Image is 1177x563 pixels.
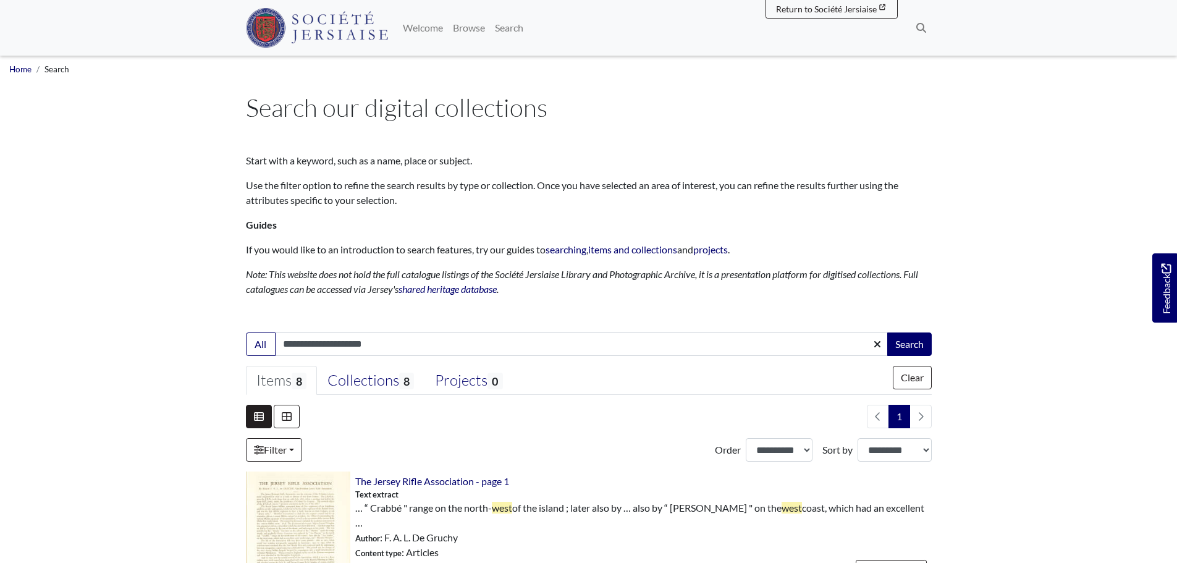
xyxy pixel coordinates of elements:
a: items and collections [588,243,677,255]
button: All [246,332,276,356]
span: Text extract [355,489,399,501]
em: Note: This website does not hold the full catalogue listings of the Société Jersiaise Library and... [246,268,918,295]
div: Items [256,371,306,390]
button: Search [887,332,932,356]
a: Welcome [398,15,448,40]
span: Goto page 1 [888,405,910,428]
button: Clear [893,366,932,389]
span: : F. A. L. De Gruchy [355,530,458,545]
a: projects [693,243,728,255]
span: … “ Crabbé " range on the north- of the island ; later also by … also by “ [PERSON_NAME] " on the... [355,501,932,530]
nav: pagination [862,405,932,428]
span: 0 [487,373,502,389]
label: Sort by [822,442,853,457]
span: Feedback [1158,263,1173,313]
span: Return to Société Jersiaise [776,4,877,14]
div: Collections [327,371,414,390]
span: Search [44,64,69,74]
strong: Guides [246,219,277,231]
span: Content type [355,548,402,558]
p: Start with a keyword, such as a name, place or subject. [246,153,932,168]
span: Author [355,533,380,543]
img: Société Jersiaise [246,8,389,48]
input: Enter one or more search terms... [275,332,888,356]
div: Projects [435,371,502,390]
span: west [782,502,802,514]
p: Use the filter option to refine the search results by type or collection. Once you have selected ... [246,178,932,208]
span: west [492,502,512,514]
a: The Jersey Rifle Association - page 1 [355,475,509,487]
a: Browse [448,15,490,40]
a: searching [546,243,586,255]
li: Previous page [867,405,889,428]
a: Would you like to provide feedback? [1152,253,1177,323]
a: Société Jersiaise logo [246,5,389,51]
h1: Search our digital collections [246,93,932,122]
span: 8 [399,373,414,389]
a: Search [490,15,528,40]
span: 8 [292,373,306,389]
label: Order [715,442,741,457]
a: shared heritage database [399,283,497,295]
span: : Articles [355,545,439,560]
p: If you would like to an introduction to search features, try our guides to , and . [246,242,932,257]
a: Filter [246,438,302,462]
a: Home [9,64,32,74]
